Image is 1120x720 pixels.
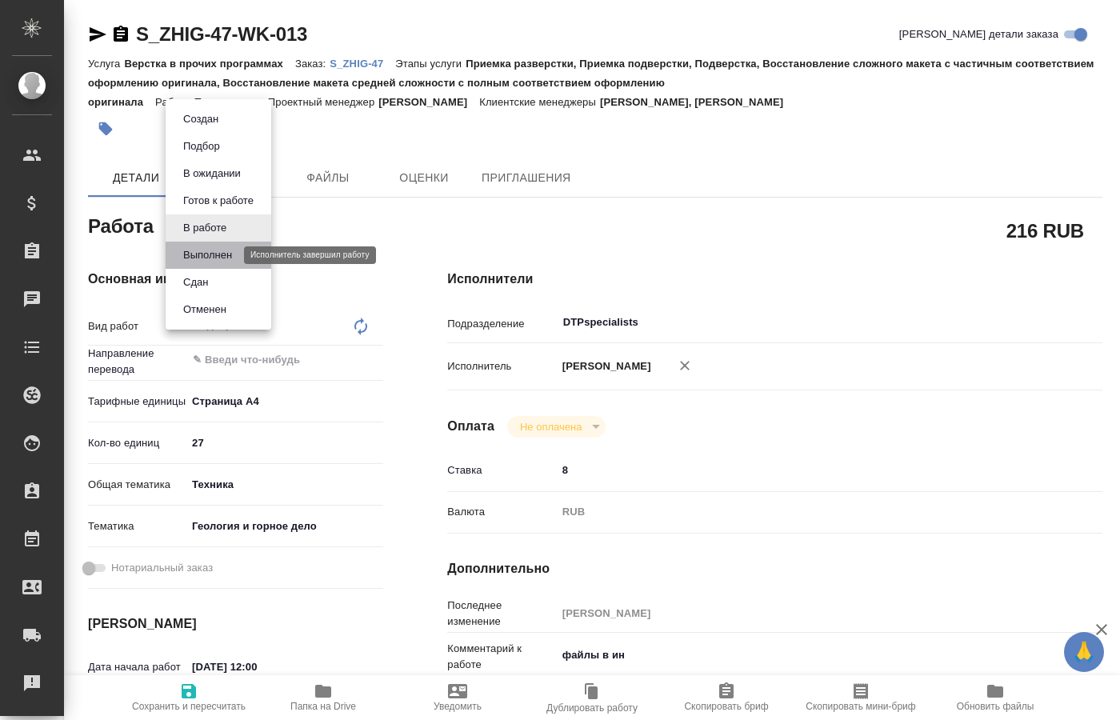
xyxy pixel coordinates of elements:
button: Выполнен [178,246,237,264]
button: Сдан [178,274,213,291]
button: Отменен [178,301,231,318]
button: В работе [178,219,231,237]
button: В ожидании [178,165,246,182]
button: Готов к работе [178,192,258,210]
button: Подбор [178,138,225,155]
button: Создан [178,110,223,128]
